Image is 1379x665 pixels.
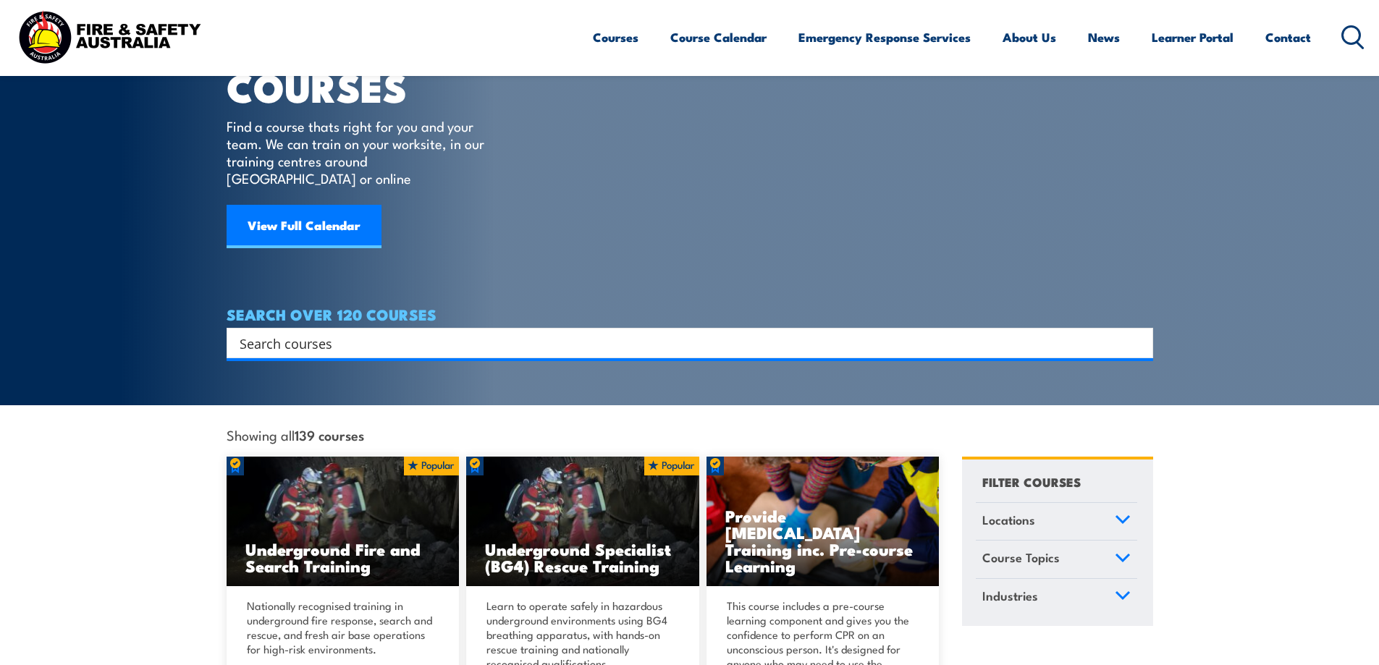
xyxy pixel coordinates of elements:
[240,332,1121,354] input: Search input
[247,598,435,656] p: Nationally recognised training in underground fire response, search and rescue, and fresh air bas...
[227,457,460,587] img: Underground mine rescue
[466,457,699,587] img: Underground mine rescue
[593,18,638,56] a: Courses
[1003,18,1056,56] a: About Us
[670,18,767,56] a: Course Calendar
[798,18,971,56] a: Emergency Response Services
[982,548,1060,567] span: Course Topics
[227,69,505,103] h1: COURSES
[707,457,940,587] a: Provide [MEDICAL_DATA] Training inc. Pre-course Learning
[245,541,441,574] h3: Underground Fire and Search Training
[243,333,1124,353] form: Search form
[295,425,364,444] strong: 139 courses
[227,205,381,248] a: View Full Calendar
[982,586,1038,606] span: Industries
[466,457,699,587] a: Underground Specialist (BG4) Rescue Training
[1152,18,1233,56] a: Learner Portal
[976,579,1137,617] a: Industries
[1128,333,1148,353] button: Search magnifier button
[227,306,1153,322] h4: SEARCH OVER 120 COURSES
[1265,18,1311,56] a: Contact
[976,541,1137,578] a: Course Topics
[725,507,921,574] h3: Provide [MEDICAL_DATA] Training inc. Pre-course Learning
[485,541,680,574] h3: Underground Specialist (BG4) Rescue Training
[982,472,1081,491] h4: FILTER COURSES
[982,510,1035,530] span: Locations
[1088,18,1120,56] a: News
[227,457,460,587] a: Underground Fire and Search Training
[227,117,491,187] p: Find a course thats right for you and your team. We can train on your worksite, in our training c...
[707,457,940,587] img: Low Voltage Rescue and Provide CPR
[976,503,1137,541] a: Locations
[227,427,364,442] span: Showing all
